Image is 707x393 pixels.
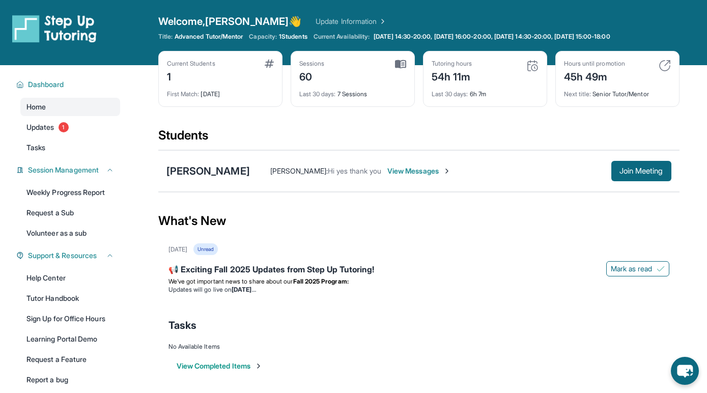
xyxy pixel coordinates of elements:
[12,14,97,43] img: logo
[26,102,46,112] span: Home
[167,68,215,84] div: 1
[158,33,173,41] span: Title:
[526,60,539,72] img: card
[168,277,293,285] span: We’ve got important news to share about our
[28,79,64,90] span: Dashboard
[443,167,451,175] img: Chevron-Right
[158,199,680,243] div: What's New
[619,168,663,174] span: Join Meeting
[168,245,187,254] div: [DATE]
[299,84,406,98] div: 7 Sessions
[432,84,539,98] div: 6h 7m
[377,16,387,26] img: Chevron Right
[168,343,669,351] div: No Available Items
[20,371,120,389] a: Report a bug
[20,310,120,328] a: Sign Up for Office Hours
[611,161,671,181] button: Join Meeting
[168,318,196,332] span: Tasks
[372,33,612,41] a: [DATE] 14:30-20:00, [DATE] 16:00-20:00, [DATE] 14:30-20:00, [DATE] 15:00-18:00
[299,60,325,68] div: Sessions
[167,84,274,98] div: [DATE]
[432,90,468,98] span: Last 30 days :
[59,122,69,132] span: 1
[249,33,277,41] span: Capacity:
[166,164,250,178] div: [PERSON_NAME]
[20,269,120,287] a: Help Center
[24,79,114,90] button: Dashboard
[659,60,671,72] img: card
[374,33,610,41] span: [DATE] 14:30-20:00, [DATE] 16:00-20:00, [DATE] 14:30-20:00, [DATE] 15:00-18:00
[270,166,328,175] span: [PERSON_NAME] :
[232,286,256,293] strong: [DATE]
[167,90,200,98] span: First Match :
[564,60,625,68] div: Hours until promotion
[564,90,591,98] span: Next title :
[20,118,120,136] a: Updates1
[606,261,669,276] button: Mark as read
[20,224,120,242] a: Volunteer as a sub
[168,286,669,294] li: Updates will go live on
[158,14,302,29] span: Welcome, [PERSON_NAME] 👋
[28,165,99,175] span: Session Management
[26,122,54,132] span: Updates
[387,166,451,176] span: View Messages
[564,68,625,84] div: 45h 49m
[432,60,472,68] div: Tutoring hours
[314,33,370,41] span: Current Availability:
[265,60,274,68] img: card
[20,289,120,307] a: Tutor Handbook
[328,166,381,175] span: Hi yes thank you
[26,143,45,153] span: Tasks
[316,16,387,26] a: Update Information
[20,98,120,116] a: Home
[20,183,120,202] a: Weekly Progress Report
[293,277,349,285] strong: Fall 2025 Program:
[158,127,680,150] div: Students
[20,350,120,369] a: Request a Feature
[299,68,325,84] div: 60
[168,263,669,277] div: 📢 Exciting Fall 2025 Updates from Step Up Tutoring!
[175,33,243,41] span: Advanced Tutor/Mentor
[24,165,114,175] button: Session Management
[24,250,114,261] button: Support & Resources
[20,330,120,348] a: Learning Portal Demo
[395,60,406,69] img: card
[299,90,336,98] span: Last 30 days :
[167,60,215,68] div: Current Students
[564,84,671,98] div: Senior Tutor/Mentor
[177,361,263,371] button: View Completed Items
[20,204,120,222] a: Request a Sub
[611,264,653,274] span: Mark as read
[20,138,120,157] a: Tasks
[28,250,97,261] span: Support & Resources
[657,265,665,273] img: Mark as read
[279,33,307,41] span: 1 Students
[671,357,699,385] button: chat-button
[193,243,218,255] div: Unread
[432,68,472,84] div: 54h 11m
